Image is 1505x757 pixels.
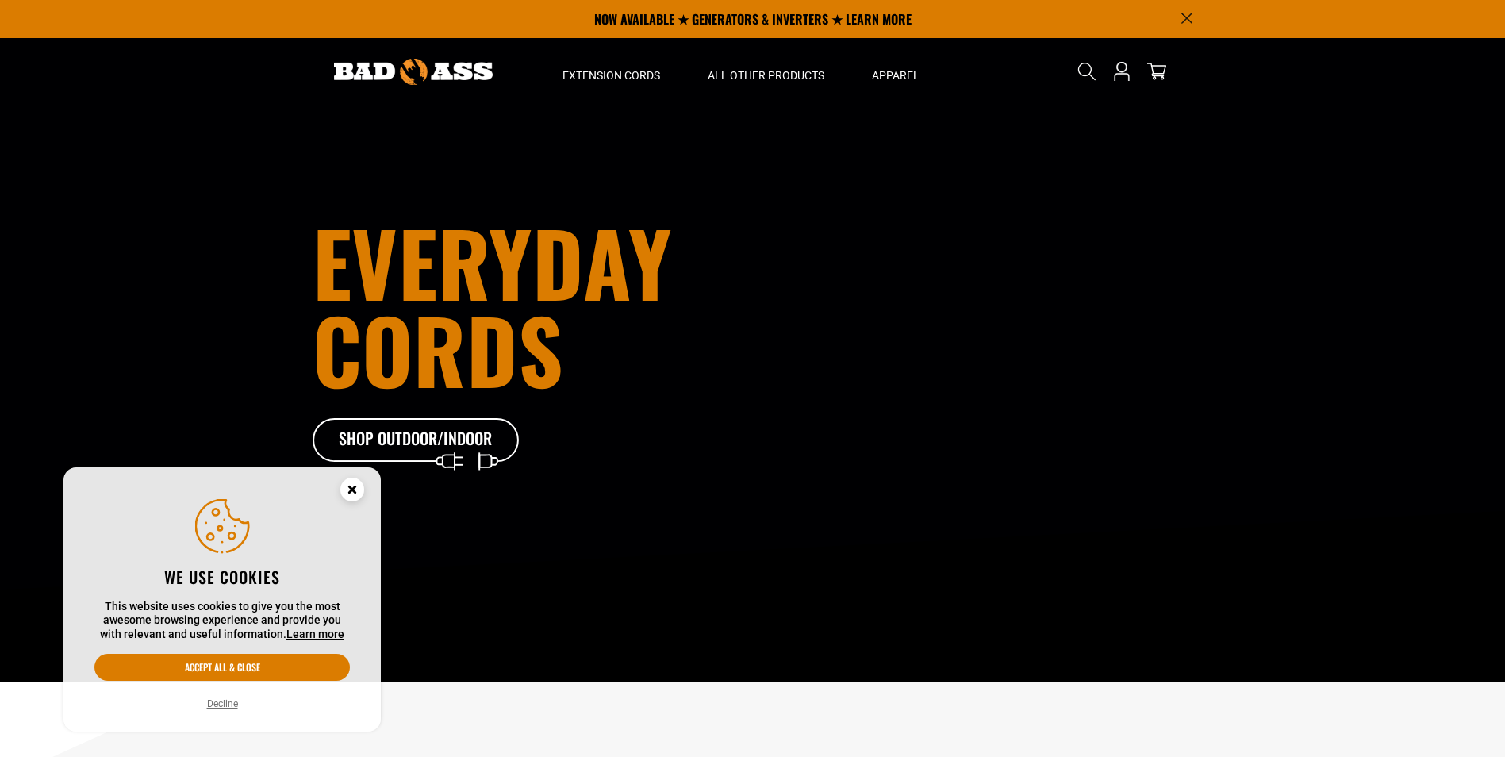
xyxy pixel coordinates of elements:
h1: Everyday cords [313,218,841,393]
summary: Search [1074,59,1100,84]
aside: Cookie Consent [63,467,381,732]
summary: Apparel [848,38,943,105]
button: Decline [202,696,243,712]
span: All Other Products [708,68,824,83]
a: Shop Outdoor/Indoor [313,418,519,463]
summary: All Other Products [684,38,848,105]
a: Learn more [286,628,344,640]
img: Bad Ass Extension Cords [334,59,493,85]
span: Apparel [872,68,920,83]
p: This website uses cookies to give you the most awesome browsing experience and provide you with r... [94,600,350,642]
span: Extension Cords [562,68,660,83]
summary: Extension Cords [539,38,684,105]
button: Accept all & close [94,654,350,681]
h2: We use cookies [94,567,350,587]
